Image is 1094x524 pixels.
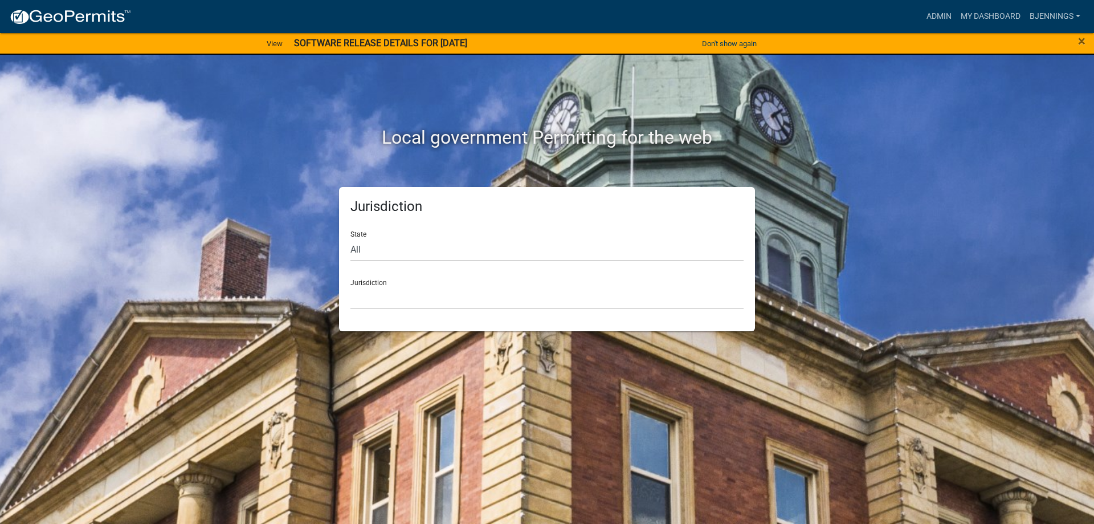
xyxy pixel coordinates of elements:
h5: Jurisdiction [350,198,744,215]
h2: Local government Permitting for the web [231,127,863,148]
span: × [1078,33,1085,49]
a: View [262,34,287,53]
a: My Dashboard [956,6,1025,27]
button: Don't show again [697,34,761,53]
strong: SOFTWARE RELEASE DETAILS FOR [DATE] [294,38,467,48]
a: Admin [922,6,956,27]
a: bjennings [1025,6,1085,27]
button: Close [1078,34,1085,48]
